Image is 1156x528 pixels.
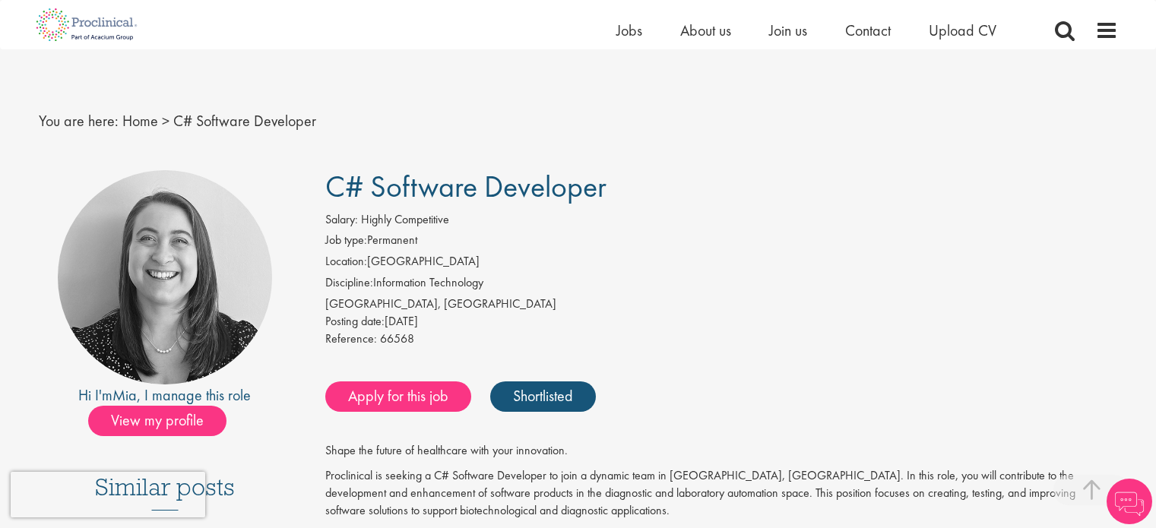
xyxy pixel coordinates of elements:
a: About us [680,21,731,40]
a: breadcrumb link [122,111,158,131]
span: Posting date: [325,313,385,329]
a: Join us [769,21,807,40]
a: Mia [112,385,137,405]
div: Hi I'm , I manage this role [39,384,292,406]
a: Upload CV [929,21,996,40]
div: [DATE] [325,313,1118,330]
img: imeage of recruiter Mia Kellerman [58,170,272,384]
a: Jobs [616,21,642,40]
p: Shape the future of healthcare with your innovation. [325,442,1118,460]
li: Permanent [325,232,1118,253]
span: View my profile [88,406,226,436]
label: Salary: [325,211,358,229]
label: Reference: [325,330,377,348]
li: Information Technology [325,274,1118,296]
span: > [162,111,169,131]
span: You are here: [39,111,119,131]
span: Highly Competitive [361,211,449,227]
a: Shortlisted [490,381,596,412]
span: C# Software Developer [325,167,607,206]
span: C# Software Developer [173,111,316,131]
iframe: reCAPTCHA [11,472,205,517]
span: 66568 [380,330,414,346]
label: Location: [325,253,367,270]
a: Contact [845,21,891,40]
div: [GEOGRAPHIC_DATA], [GEOGRAPHIC_DATA] [325,296,1118,313]
a: Apply for this job [325,381,471,412]
a: View my profile [88,409,242,428]
p: Proclinical is seeking a C# Software Developer to join a dynamic team in [GEOGRAPHIC_DATA], [GEOG... [325,467,1118,520]
label: Discipline: [325,274,373,292]
label: Job type: [325,232,367,249]
img: Chatbot [1107,479,1152,524]
li: [GEOGRAPHIC_DATA] [325,253,1118,274]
